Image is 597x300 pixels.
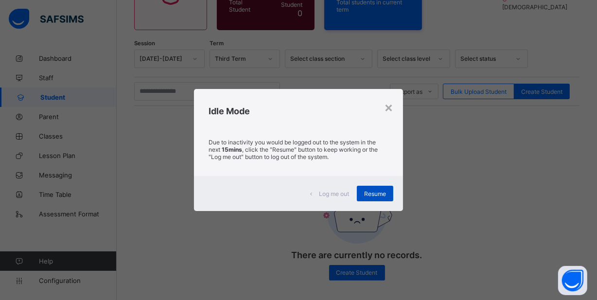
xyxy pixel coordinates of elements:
[558,266,587,295] button: Open asap
[209,139,388,160] p: Due to inactivity you would be logged out to the system in the next , click the "Resume" button t...
[319,190,349,197] span: Log me out
[222,146,242,153] strong: 15mins
[384,99,393,115] div: ×
[209,106,388,116] h2: Idle Mode
[364,190,386,197] span: Resume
